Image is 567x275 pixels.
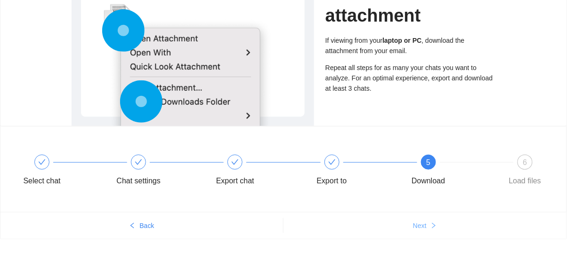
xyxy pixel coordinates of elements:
b: laptop or PC [382,37,421,44]
span: check [135,158,142,166]
button: leftBack [0,218,283,233]
div: 6Load files [498,155,552,189]
button: Nextright [283,218,567,233]
span: 6 [523,158,527,166]
span: right [430,222,437,230]
div: Export chat [216,173,254,189]
div: Export to [317,173,347,189]
div: Export chat [208,155,304,189]
div: Load files [509,173,542,189]
div: If viewing from your , download the attachment from your email. [325,35,495,56]
div: Select chat [23,173,60,189]
span: Back [139,220,154,231]
span: 5 [426,158,430,166]
div: Export to [305,155,401,189]
div: Select chat [15,155,111,189]
div: 5Download [401,155,498,189]
span: check [328,158,336,166]
div: Download [412,173,445,189]
span: Next [413,220,427,231]
div: Repeat all steps for as many your chats you want to analyze. For an optimal experience, export an... [325,63,495,94]
span: check [38,158,46,166]
span: check [231,158,239,166]
span: left [129,222,136,230]
div: Chat settings [111,155,208,189]
div: Chat settings [117,173,161,189]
